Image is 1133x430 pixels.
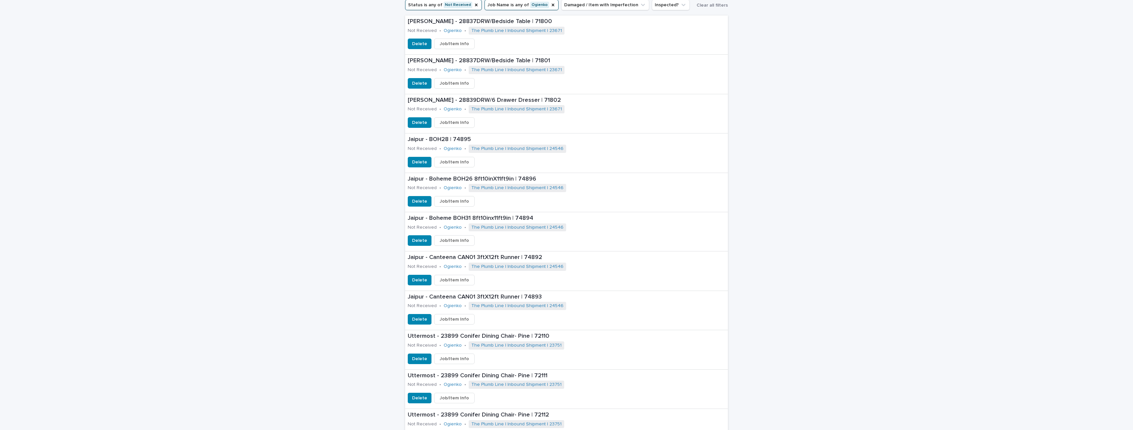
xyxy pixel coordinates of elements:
span: Job/Item Info [440,80,469,87]
span: Job/Item Info [440,277,469,283]
p: • [464,225,466,230]
a: Ogienko [444,264,462,270]
span: Delete [412,356,427,362]
p: • [464,28,466,34]
p: • [464,343,466,348]
p: Uttermost - 23899 Conifer Dining Chair- Pine | 72111 [408,372,705,380]
p: Jaipur - Canteena CAN01 3ftX12ft Runner | 74892 [408,254,702,261]
a: Ogienko [444,225,462,230]
span: Job/Item Info [440,395,469,401]
p: Not Received [408,225,437,230]
p: Not Received [408,185,437,191]
button: Job/Item Info [434,275,475,285]
p: • [464,264,466,270]
p: [PERSON_NAME] - 28839DRW/6 Drawer Dresser | 71802 [408,97,719,104]
a: Ogienko [444,106,462,112]
span: Job/Item Info [440,198,469,205]
button: Delete [408,393,431,403]
a: Jaipur - BOH28 | 74895Not Received•Ogienko •The Plumb Line | Inbound Shipment | 24546 DeleteJob/I... [405,133,728,173]
p: • [439,185,441,191]
button: Job/Item Info [434,157,475,167]
span: Delete [412,198,427,205]
p: Jaipur - Boheme BOH31 8ft10inx11ft9in | 74894 [408,215,693,222]
button: Delete [408,117,431,128]
a: [PERSON_NAME] - 28837DRW/Bedside Table | 71801Not Received•Ogienko •The Plumb Line | Inbound Ship... [405,55,728,94]
p: Not Received [408,146,437,152]
span: Delete [412,119,427,126]
a: Uttermost - 23899 Conifer Dining Chair- Pine | 72111Not Received•Ogienko •The Plumb Line | Inboun... [405,370,728,409]
a: Jaipur - Boheme BOH26 8ft10inX11ft9in | 74896Not Received•Ogienko •The Plumb Line | Inbound Shipm... [405,173,728,212]
p: Jaipur - Boheme BOH26 8ft10inX11ft9in | 74896 [408,176,696,183]
p: Uttermost - 23899 Conifer Dining Chair- Pine | 72112 [408,412,707,419]
p: • [464,146,466,152]
button: Job/Item Info [434,78,475,89]
p: Not Received [408,343,437,348]
span: Job/Item Info [440,316,469,323]
a: Ogienko [444,343,462,348]
p: • [439,382,441,387]
p: • [439,343,441,348]
button: Clear all filters [694,0,728,10]
p: Not Received [408,28,437,34]
p: Not Received [408,67,437,73]
p: • [439,303,441,309]
a: Jaipur - Boheme BOH31 8ft10inx11ft9in | 74894Not Received•Ogienko •The Plumb Line | Inbound Shipm... [405,212,728,251]
button: Delete [408,354,431,364]
span: Job/Item Info [440,159,469,165]
p: Not Received [408,303,437,309]
p: Jaipur - Canteena CAN01 3ftX12ft Runner | 74893 [408,294,702,301]
p: Not Received [408,264,437,270]
a: Ogienko [444,146,462,152]
span: Delete [412,80,427,87]
a: The Plumb Line | Inbound Shipment | 23671 [471,67,562,73]
a: The Plumb Line | Inbound Shipment | 23751 [471,343,562,348]
a: The Plumb Line | Inbound Shipment | 24546 [471,146,564,152]
p: Uttermost - 23899 Conifer Dining Chair- Pine | 72110 [408,333,707,340]
span: Delete [412,277,427,283]
p: • [464,185,466,191]
span: Delete [412,395,427,401]
p: • [464,421,466,427]
button: Delete [408,196,431,207]
button: Job/Item Info [434,235,475,246]
button: Job/Item Info [434,196,475,207]
span: Delete [412,41,427,47]
p: Not Received [408,106,437,112]
button: Delete [408,157,431,167]
p: • [464,106,466,112]
a: Ogienko [444,303,462,309]
p: • [439,421,441,427]
span: Delete [412,159,427,165]
span: Job/Item Info [440,237,469,244]
button: Job/Item Info [434,354,475,364]
p: • [464,382,466,387]
button: Delete [408,78,431,89]
p: [PERSON_NAME] - 28837DRW/Bedside Table | 71800 [408,18,710,25]
p: • [464,303,466,309]
a: The Plumb Line | Inbound Shipment | 24546 [471,225,564,230]
a: The Plumb Line | Inbound Shipment | 23671 [471,28,562,34]
a: The Plumb Line | Inbound Shipment | 23751 [471,382,562,387]
a: [PERSON_NAME] - 28837DRW/Bedside Table | 71800Not Received•Ogienko •The Plumb Line | Inbound Ship... [405,15,728,55]
a: [PERSON_NAME] - 28839DRW/6 Drawer Dresser | 71802Not Received•Ogienko •The Plumb Line | Inbound S... [405,94,728,133]
button: Job/Item Info [434,314,475,325]
a: The Plumb Line | Inbound Shipment | 23751 [471,421,562,427]
p: • [439,28,441,34]
a: Ogienko [444,382,462,387]
p: Not Received [408,421,437,427]
span: Job/Item Info [440,356,469,362]
a: The Plumb Line | Inbound Shipment | 24546 [471,264,564,270]
span: Delete [412,316,427,323]
button: Delete [408,39,431,49]
button: Delete [408,314,431,325]
a: The Plumb Line | Inbound Shipment | 24546 [471,185,564,191]
p: • [439,225,441,230]
a: The Plumb Line | Inbound Shipment | 23671 [471,106,562,112]
a: Ogienko [444,185,462,191]
a: The Plumb Line | Inbound Shipment | 24546 [471,303,564,309]
span: Clear all filters [697,3,728,8]
p: • [439,146,441,152]
button: Job/Item Info [434,117,475,128]
a: Jaipur - Canteena CAN01 3ftX12ft Runner | 74892Not Received•Ogienko •The Plumb Line | Inbound Shi... [405,251,728,291]
p: • [439,106,441,112]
